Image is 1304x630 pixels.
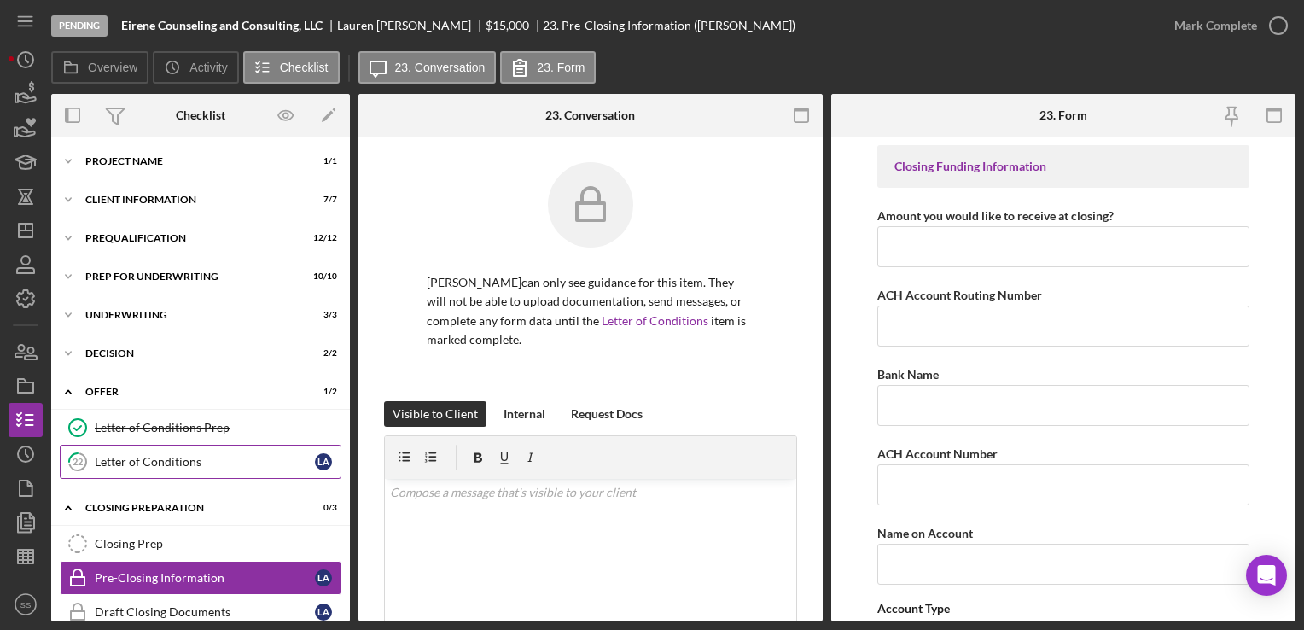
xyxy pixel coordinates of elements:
button: Request Docs [562,401,651,427]
div: 23. Pre-Closing Information ([PERSON_NAME]) [543,19,795,32]
p: [PERSON_NAME] can only see guidance for this item. They will not be able to upload documentation,... [427,273,754,350]
text: SS [20,600,32,610]
div: 12 / 12 [306,233,337,243]
label: Checklist [280,61,329,74]
div: Internal [504,401,545,427]
div: Prep for Underwriting [85,271,294,282]
label: 23. Form [537,61,585,74]
div: 7 / 7 [306,195,337,205]
div: 23. Form [1039,108,1087,122]
div: Pre-Closing Information [95,571,315,585]
div: 3 / 3 [306,310,337,320]
a: Letter of Conditions [602,313,708,328]
button: Overview [51,51,148,84]
label: ACH Account Routing Number [877,288,1042,302]
div: 23. Conversation [545,108,635,122]
div: L A [315,453,332,470]
label: ACH Account Number [877,446,998,461]
a: Closing Prep [60,527,341,561]
div: Closing Prep [95,537,341,551]
div: Letter of Conditions [95,455,315,469]
div: Request Docs [571,401,643,427]
a: Letter of Conditions Prep [60,411,341,445]
label: Name on Account [877,526,973,540]
button: Mark Complete [1157,9,1295,43]
div: L A [315,604,332,621]
div: 0 / 3 [306,503,337,513]
button: 23. Form [500,51,596,84]
div: Pending [51,15,108,37]
div: Account Type [877,602,1249,615]
label: Activity [189,61,227,74]
button: Visible to Client [384,401,486,427]
button: Activity [153,51,238,84]
div: Project Name [85,156,294,166]
div: L A [315,569,332,586]
button: 23. Conversation [358,51,497,84]
a: Pre-Closing InformationLA [60,561,341,595]
a: 22Letter of ConditionsLA [60,445,341,479]
div: Decision [85,348,294,359]
div: Draft Closing Documents [95,605,315,619]
div: Offer [85,387,294,397]
div: Lauren [PERSON_NAME] [337,19,486,32]
div: Visible to Client [393,401,478,427]
div: Client Information [85,195,294,205]
div: Open Intercom Messenger [1246,555,1287,596]
button: Internal [495,401,554,427]
div: 1 / 1 [306,156,337,166]
span: $15,000 [486,18,529,32]
div: Prequalification [85,233,294,243]
div: 10 / 10 [306,271,337,282]
label: Amount you would like to receive at closing? [877,208,1114,223]
label: Bank Name [877,367,939,382]
a: Draft Closing DocumentsLA [60,595,341,629]
div: 2 / 2 [306,348,337,359]
button: Checklist [243,51,340,84]
tspan: 22 [73,456,83,467]
div: Closing Funding Information [894,160,1231,173]
div: Underwriting [85,310,294,320]
div: 1 / 2 [306,387,337,397]
div: Letter of Conditions Prep [95,421,341,435]
div: Closing Preparation [85,503,294,513]
div: Checklist [176,108,225,122]
button: SS [9,587,43,621]
label: 23. Conversation [395,61,486,74]
div: Mark Complete [1174,9,1257,43]
label: Overview [88,61,137,74]
b: Eirene Counseling and Consulting, LLC [121,19,323,32]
